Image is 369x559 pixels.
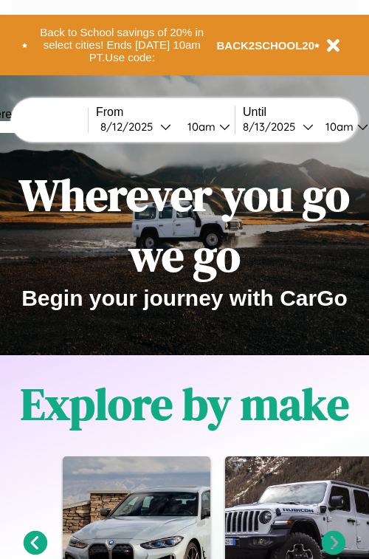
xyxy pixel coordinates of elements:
label: From [96,106,235,119]
button: 10am [176,119,235,134]
b: BACK2SCHOOL20 [217,39,315,52]
button: 8/12/2025 [96,119,176,134]
div: 8 / 12 / 2025 [100,120,160,134]
div: 8 / 13 / 2025 [243,120,303,134]
h1: Explore by make [21,374,349,434]
button: Back to School savings of 20% in select cities! Ends [DATE] 10am PT.Use code: [27,22,217,68]
div: 10am [318,120,357,134]
div: 10am [180,120,219,134]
